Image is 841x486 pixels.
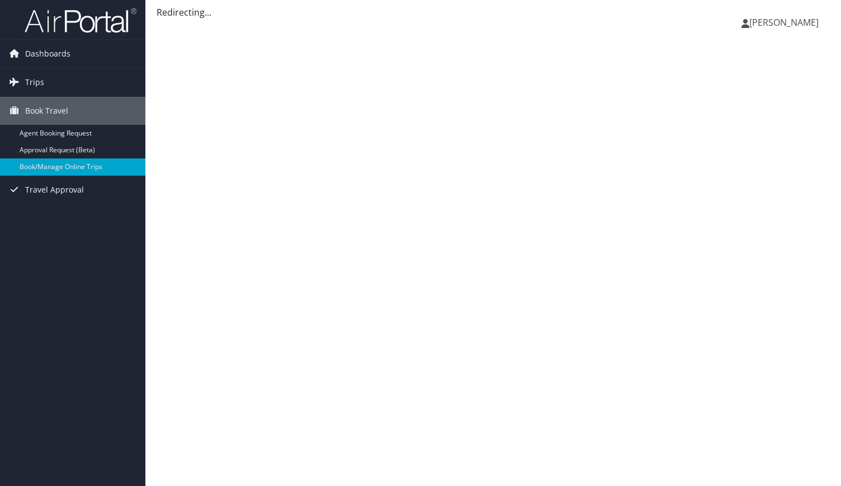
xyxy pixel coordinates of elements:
[741,6,830,39] a: [PERSON_NAME]
[749,16,819,29] span: [PERSON_NAME]
[25,40,70,68] span: Dashboards
[25,7,136,34] img: airportal-logo.png
[157,6,830,19] div: Redirecting...
[25,176,84,204] span: Travel Approval
[25,68,44,96] span: Trips
[25,97,68,125] span: Book Travel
